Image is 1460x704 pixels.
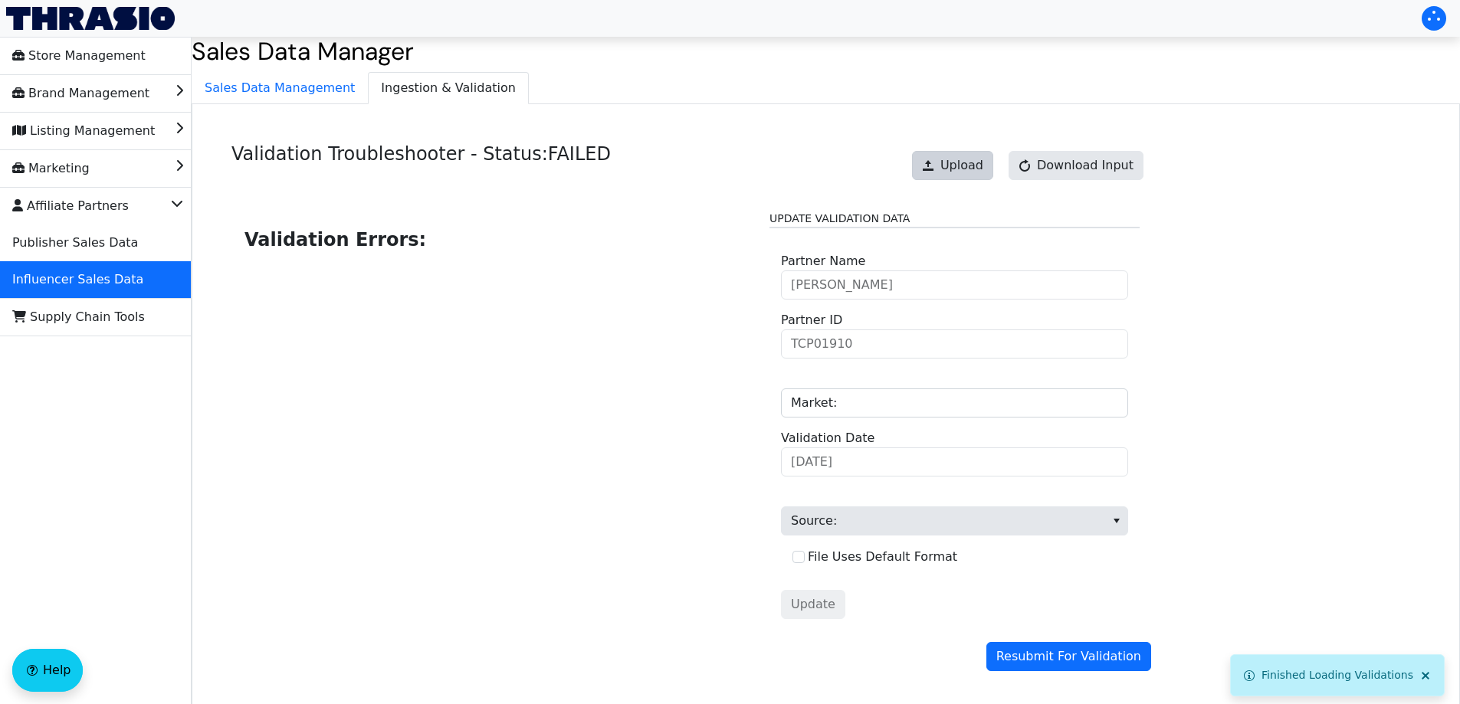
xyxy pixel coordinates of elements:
[12,231,138,255] span: Publisher Sales Data
[1037,156,1134,175] span: Download Input
[12,44,146,68] span: Store Management
[808,549,957,564] label: File Uses Default Format
[769,211,1140,228] legend: Update Validation Data
[940,156,983,175] span: Upload
[1105,507,1127,535] button: select
[986,642,1151,671] button: Resubmit For Validation
[781,311,842,329] label: Partner ID
[912,151,993,180] button: Upload
[12,156,90,181] span: Marketing
[781,506,1128,535] span: Source:
[12,194,129,218] span: Affiliate Partners
[231,143,611,193] h4: Validation Troubleshooter - Status: FAILED
[12,81,149,106] span: Brand Management
[192,73,367,103] span: Sales Data Management
[781,252,865,270] label: Partner Name
[12,649,83,692] button: Help floatingactionbutton
[1009,151,1143,180] button: Download Input
[244,226,745,254] h2: Validation Errors:
[12,267,143,292] span: Influencer Sales Data
[781,429,874,447] label: Validation Date
[12,119,155,143] span: Listing Management
[12,305,145,329] span: Supply Chain Tools
[1262,669,1413,681] span: Finished Loading Validations
[996,647,1141,666] span: Resubmit For Validation
[192,37,1460,66] h2: Sales Data Manager
[6,7,175,30] img: Thrasio Logo
[43,661,71,679] span: Help
[1419,670,1432,682] span: Close
[369,73,528,103] span: Ingestion & Validation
